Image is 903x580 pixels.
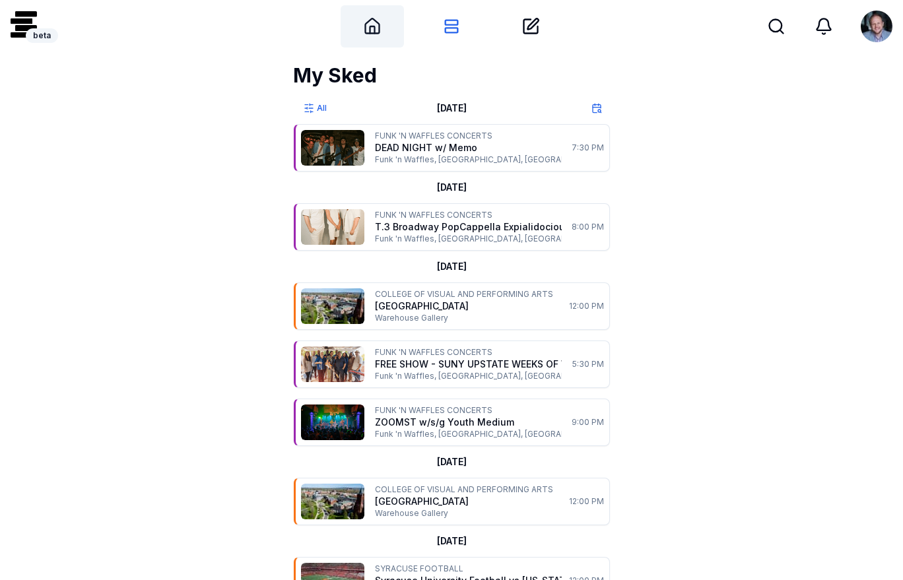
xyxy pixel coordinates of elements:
[294,124,610,172] a: ImageFUNK 'N WAFFLES CONCERTSDEAD NIGHT w/ MemoFunk 'n Waffles, [GEOGRAPHIC_DATA], [GEOGRAPHIC_DA...
[375,210,589,220] p: FUNK 'N WAFFLES CONCERTS
[562,417,604,428] p: 9:00 PM
[375,416,589,429] p: ZOOMST w/s/g Youth Medium
[317,103,327,113] span: All
[293,177,610,198] div: [DATE]
[293,63,610,98] h2: My Sked
[375,131,589,141] p: FUNK 'N WAFFLES CONCERTS
[294,399,610,446] a: ImageFUNK 'N WAFFLES CONCERTSZOOMST w/s/g Youth MediumFunk 'n Waffles, [GEOGRAPHIC_DATA], [GEOGRA...
[294,282,610,330] a: ImageCOLLEGE OF VISUAL AND PERFORMING ARTS[GEOGRAPHIC_DATA]Warehouse Gallery 12:00 PM
[293,531,610,552] div: [DATE]
[375,141,589,154] p: DEAD NIGHT w/ Memo
[294,203,610,251] a: ImageFUNK 'N WAFFLES CONCERTST.3 Broadway PopCappella Expialidocious w/s/g [PERSON_NAME]Funk 'n W...
[11,11,37,38] img: logo
[562,222,604,232] p: 8:00 PM
[294,340,610,388] a: ImageFUNK 'N WAFFLES CONCERTSFREE SHOW - SUNY UPSTATE WEEKS OF WELCOME FEATURING: [PERSON_NAME]Fu...
[301,346,364,382] img: Image
[375,154,589,165] p: Funk 'n Waffles, [GEOGRAPHIC_DATA], [GEOGRAPHIC_DATA], [GEOGRAPHIC_DATA]
[375,508,553,519] p: Warehouse Gallery
[375,358,589,371] p: FREE SHOW - SUNY UPSTATE WEEKS OF WELCOME FEATURING: [PERSON_NAME]
[375,300,553,313] p: [GEOGRAPHIC_DATA]
[375,429,589,439] p: Funk 'n Waffles, [GEOGRAPHIC_DATA], [GEOGRAPHIC_DATA], [GEOGRAPHIC_DATA]
[375,347,589,358] p: FUNK 'N WAFFLES CONCERTS
[301,288,364,324] img: Image
[562,143,604,153] p: 7:30 PM
[375,313,553,323] p: Warehouse Gallery
[375,495,553,508] p: [GEOGRAPHIC_DATA]
[375,220,589,234] p: T.3 Broadway PopCappella Expialidocious w/s/g [PERSON_NAME]
[301,404,364,440] img: Image
[861,11,892,42] img: mattbritten
[562,496,604,507] p: 12:00 PM
[293,95,337,121] button: All
[375,289,553,300] p: COLLEGE OF VISUAL AND PERFORMING ARTS
[562,301,604,311] p: 12:00 PM
[301,209,364,245] img: Image
[301,484,364,519] img: Image
[294,478,610,525] a: ImageCOLLEGE OF VISUAL AND PERFORMING ARTS[GEOGRAPHIC_DATA]Warehouse Gallery 12:00 PM
[375,405,589,416] p: FUNK 'N WAFFLES CONCERTS
[293,256,610,277] div: [DATE]
[301,130,364,166] img: Image
[375,484,553,495] p: COLLEGE OF VISUAL AND PERFORMING ARTS
[562,359,604,370] p: 5:30 PM
[375,371,589,381] p: Funk 'n Waffles, [GEOGRAPHIC_DATA], [GEOGRAPHIC_DATA], [GEOGRAPHIC_DATA]
[375,564,589,574] p: SYRACUSE FOOTBALL
[293,98,610,119] div: [DATE]
[375,234,589,244] p: Funk 'n Waffles, [GEOGRAPHIC_DATA], [GEOGRAPHIC_DATA], [GEOGRAPHIC_DATA]
[293,451,610,472] div: [DATE]
[26,28,58,43] div: beta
